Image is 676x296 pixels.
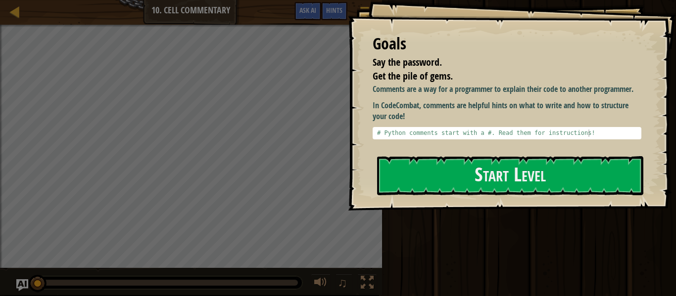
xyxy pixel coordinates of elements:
p: Comments are a way for a programmer to explain their code to another programmer. [373,84,641,95]
li: Get the pile of gems. [360,69,639,84]
span: Say the password. [373,55,442,69]
button: ♫ [336,274,352,294]
span: Get the pile of gems. [373,69,453,83]
button: Toggle fullscreen [357,274,377,294]
span: ♫ [338,275,347,290]
div: Goals [373,33,641,55]
button: Start Level [377,156,643,195]
button: Ask AI [294,2,321,20]
span: Ask AI [299,5,316,15]
button: Ask AI [16,279,28,291]
span: Hints [326,5,342,15]
button: Adjust volume [311,274,331,294]
li: Say the password. [360,55,639,70]
p: In CodeCombat, comments are helpful hints on what to write and how to structure your code! [373,100,641,123]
